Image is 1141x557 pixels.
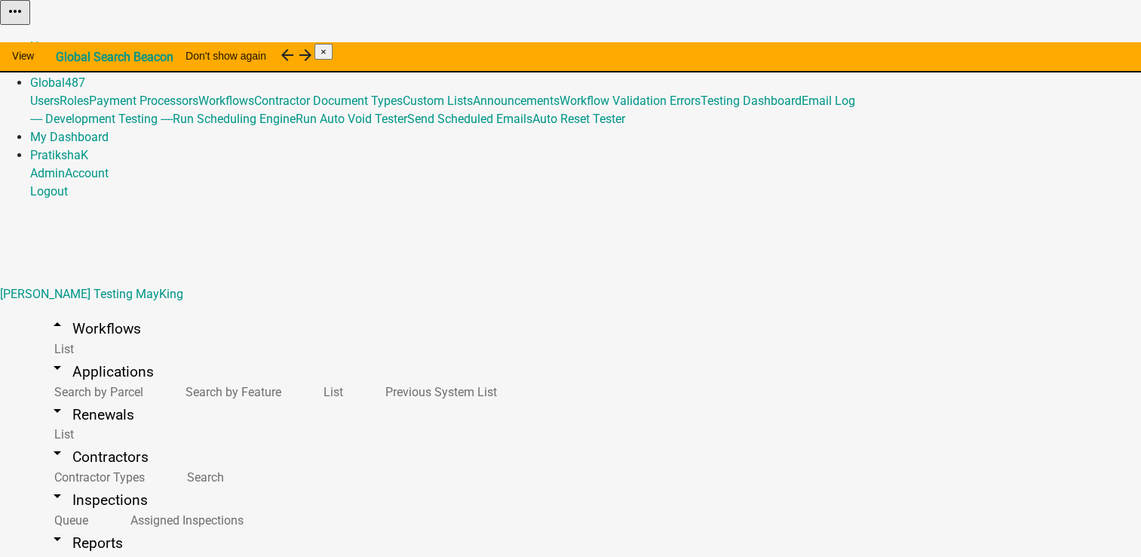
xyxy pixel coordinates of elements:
a: arrow_drop_downInspections [30,482,166,518]
a: Users [30,94,60,108]
a: Run Scheduling Engine [173,112,296,126]
a: Search by Parcel [30,376,161,408]
i: arrow_drop_up [48,315,66,334]
i: arrow_drop_down [48,444,66,462]
a: Email Log [802,94,855,108]
i: arrow_forward [296,46,314,64]
a: Assigned Inspections [106,504,262,537]
a: arrow_drop_downContractors [30,439,167,475]
i: arrow_drop_down [48,487,66,505]
a: Contractor Types [30,461,163,494]
a: Workflows [198,94,254,108]
i: more_horiz [6,2,24,20]
a: ---- Development Testing ---- [30,112,173,126]
a: Testing Dashboard [701,94,802,108]
div: Global487 [30,92,1141,128]
a: Logout [30,184,68,198]
a: Queue [30,504,106,537]
i: arrow_drop_down [48,402,66,420]
a: List [299,376,361,408]
a: Contractor Document Types [254,94,403,108]
a: arrow_drop_upWorkflows [30,311,159,346]
a: My Dashboard [30,130,109,144]
a: PratikshaK [30,148,88,162]
a: Global487 [30,75,85,90]
a: Search by Feature [161,376,299,408]
a: Announcements [473,94,560,108]
a: arrow_drop_downRenewals [30,397,152,432]
a: Previous System List [361,376,515,408]
a: List [30,333,92,365]
a: Roles [60,94,89,108]
button: Close [314,44,333,60]
span: × [321,46,327,57]
a: Run Auto Void Tester [296,112,407,126]
i: arrow_drop_down [48,359,66,377]
a: Home [30,39,62,54]
a: Workflow Validation Errors [560,94,701,108]
a: Admin [30,166,65,180]
a: Send Scheduled Emails [407,112,532,126]
a: Search [163,461,242,494]
span: 487 [65,75,85,90]
a: Auto Reset Tester [532,112,625,126]
a: arrow_drop_downApplications [30,354,172,389]
a: List [30,418,92,451]
strong: Global Search Beacon [56,50,173,64]
button: Don't show again [173,42,278,69]
div: PratikshaK [30,165,1141,201]
a: Custom Lists [403,94,473,108]
a: Payment Processors [89,94,198,108]
i: arrow_back [278,46,296,64]
a: Account [65,166,109,180]
i: arrow_drop_down [48,530,66,548]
